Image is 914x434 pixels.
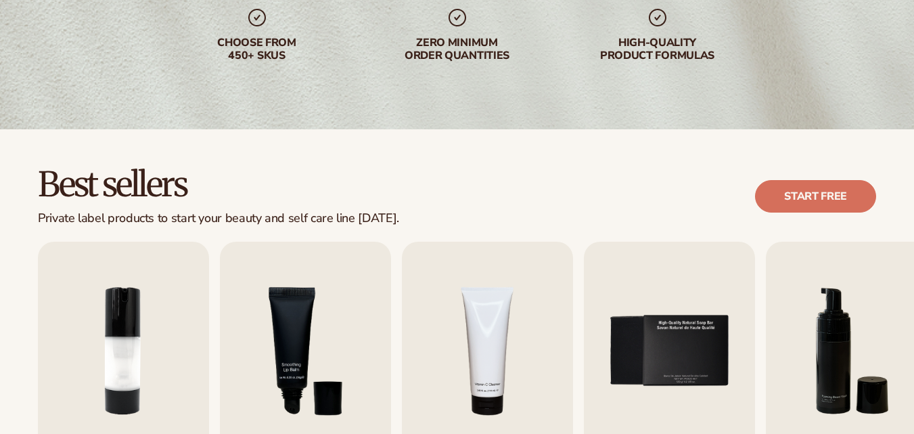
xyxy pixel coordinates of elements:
[755,180,876,213] a: Start free
[38,167,399,203] h2: Best sellers
[38,211,399,226] div: Private label products to start your beauty and self care line [DATE].
[571,37,744,62] div: High-quality product formulas
[371,37,544,62] div: Zero minimum order quantities
[170,37,344,62] div: Choose from 450+ Skus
